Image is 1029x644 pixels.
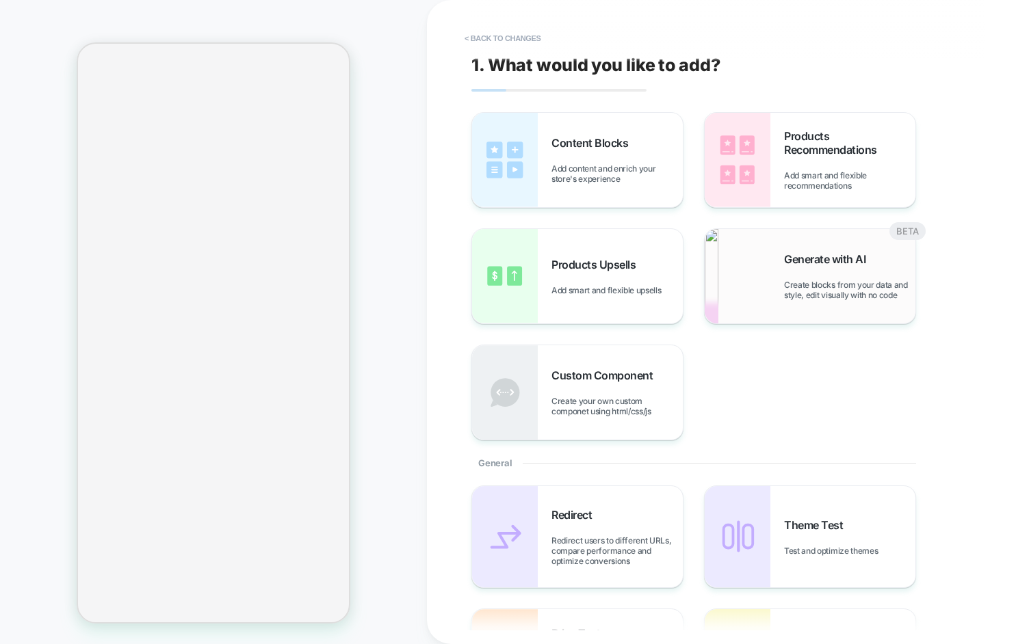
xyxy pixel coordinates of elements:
span: Redirect [551,508,599,522]
span: Content Blocks [551,136,635,150]
span: 1. What would you like to add? [471,55,720,75]
span: Create your own custom componet using html/css/js [551,396,683,416]
span: Price Test [551,626,607,640]
span: Add content and enrich your store's experience [551,163,683,184]
button: < Back to changes [458,27,548,49]
div: BETA [889,222,926,240]
span: Theme Test [784,518,850,532]
span: Test and optimize themes [784,546,885,556]
span: Generate with AI [784,252,872,266]
div: General [471,440,916,485]
span: Add smart and flexible recommendations [784,170,915,191]
span: Redirect users to different URLs, compare performance and optimize conversions [551,535,683,566]
span: Custom Component [551,368,660,382]
span: Products Upsells [551,258,642,271]
span: Add smart and flexible upsells [551,285,668,295]
span: Create blocks from your data and style, edit visually with no code [784,280,915,300]
span: Products Recommendations [784,129,915,157]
